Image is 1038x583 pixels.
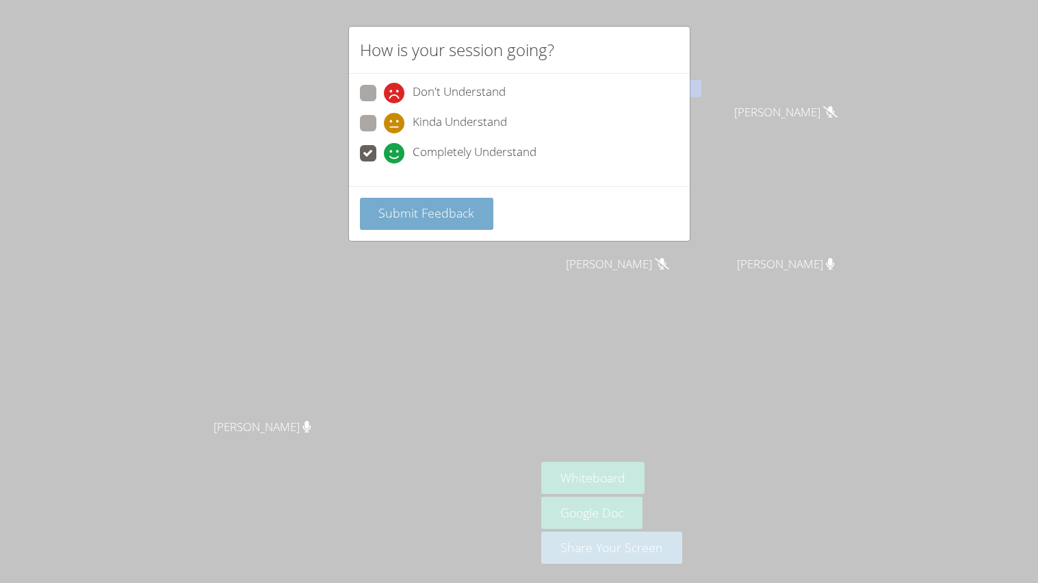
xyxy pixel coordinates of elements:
button: Submit Feedback [360,198,494,230]
span: Don't Understand [413,83,506,103]
span: Completely Understand [413,143,536,164]
span: Submit Feedback [378,205,474,221]
span: Kinda Understand [413,113,507,133]
h2: How is your session going? [360,38,554,62]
